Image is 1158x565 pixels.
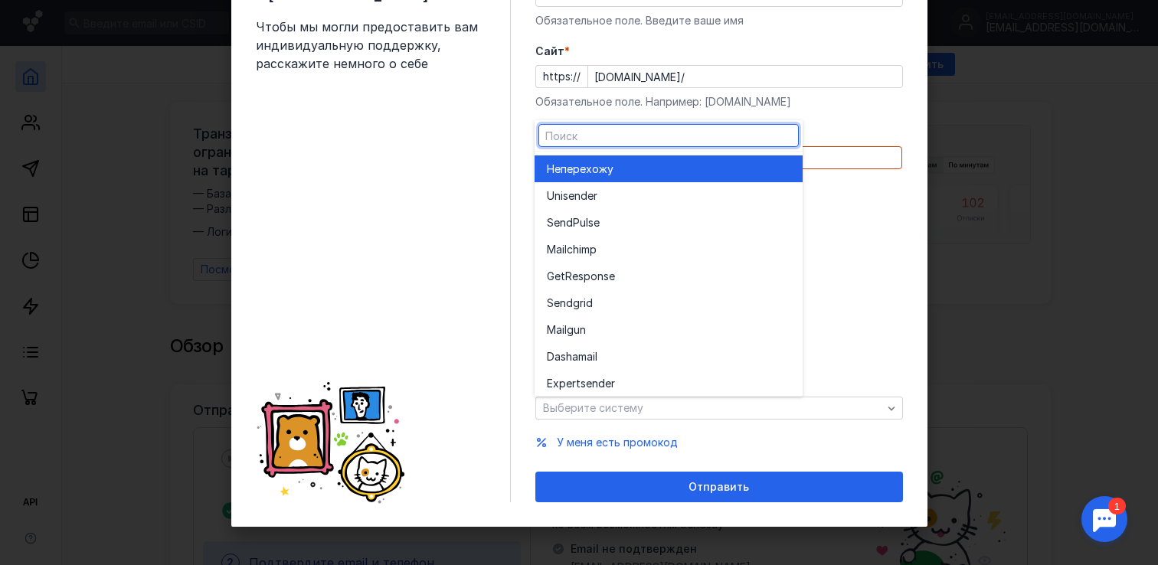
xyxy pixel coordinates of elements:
[535,316,803,343] button: Mailgun
[535,472,903,502] button: Отправить
[539,125,798,146] input: Поиск
[535,13,903,28] div: Обязательное поле. Введите ваше имя
[543,401,643,414] span: Выберите систему
[535,370,803,397] button: Expertsender
[535,236,803,263] button: Mailchimp
[594,215,600,230] span: e
[554,269,615,284] span: etResponse
[559,376,615,391] span: pertsender
[557,435,678,450] button: У меня есть промокод
[547,349,595,364] span: Dashamai
[595,349,597,364] span: l
[547,296,584,311] span: Sendgr
[689,481,749,494] span: Отправить
[590,242,597,257] span: p
[535,263,803,289] button: GetResponse
[535,182,803,209] button: Unisender
[535,155,803,182] button: Неперехожу
[547,242,590,257] span: Mailchim
[547,322,567,338] span: Mail
[256,18,486,73] span: Чтобы мы могли предоставить вам индивидуальную поддержку, расскажите немного о себе
[535,94,903,109] div: Обязательное поле. Например: [DOMAIN_NAME]
[547,162,561,177] span: Не
[557,436,678,449] span: У меня есть промокод
[535,152,803,397] div: grid
[561,162,613,177] span: перехожу
[547,188,594,204] span: Unisende
[594,188,597,204] span: r
[535,343,803,370] button: Dashamail
[535,289,803,316] button: Sendgrid
[535,397,903,420] button: Выберите систему
[34,9,52,26] div: 1
[547,376,559,391] span: Ex
[547,215,594,230] span: SendPuls
[535,209,803,236] button: SendPulse
[547,269,554,284] span: G
[584,296,593,311] span: id
[567,322,586,338] span: gun
[535,44,564,59] span: Cайт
